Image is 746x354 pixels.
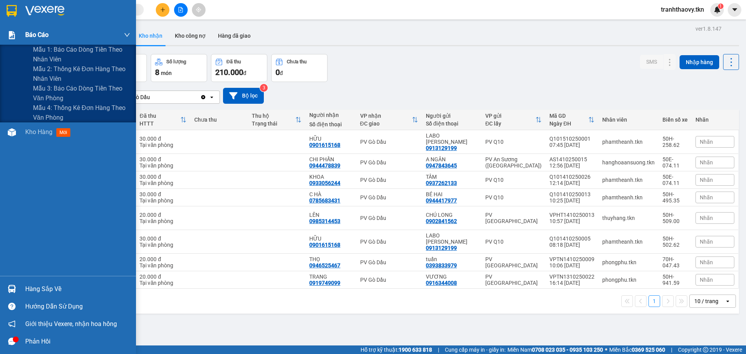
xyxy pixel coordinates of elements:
strong: 0708 023 035 - 0935 103 250 [532,347,603,353]
div: Q101410250005 [549,235,594,242]
div: 0901615168 [309,142,340,148]
span: món [161,70,172,76]
div: Phản hồi [25,336,130,347]
div: 30.000 đ [139,191,186,197]
span: đ [243,70,246,76]
div: PV Q10 [485,177,542,183]
div: VPTN1310250022 [549,274,594,280]
div: Số điện thoại [426,120,478,127]
span: | [438,345,439,354]
div: PV Gò Dầu [360,259,418,265]
div: thuyhang.tkn [602,215,655,221]
div: phamtheanh.tkn [602,194,655,201]
div: Số lượng [166,59,186,65]
div: 70H-047.43 [662,256,688,269]
div: 0985314453 [309,218,340,224]
div: THỌ [309,256,352,262]
div: 0785683431 [309,197,340,204]
div: 30.000 đ [139,136,186,142]
div: phamtheanh.tkn [602,139,655,145]
div: 20.000 đ [139,256,186,262]
svg: Clear value [200,94,206,100]
span: Cung cấp máy in - giấy in: [445,345,505,354]
div: Chưa thu [287,59,307,65]
div: 10:25 [DATE] [549,197,594,204]
div: PV Q10 [485,194,542,201]
div: 0913129199 [426,245,457,251]
div: Biển số xe [662,117,688,123]
button: plus [156,3,169,17]
button: SMS [640,55,663,69]
div: 07:45 [DATE] [549,142,594,148]
span: down [124,32,130,38]
div: Tại văn phòng [139,262,186,269]
div: 12:14 [DATE] [549,180,594,186]
div: tuấn [426,256,478,262]
div: phamtheanh.tkn [602,177,655,183]
div: HỮU [309,235,352,242]
img: warehouse-icon [8,128,16,136]
div: BÉ HAI [426,191,478,197]
div: Số điện thoại [309,121,352,127]
span: Mẫu 4: Thống kê đơn hàng theo văn phòng [33,103,130,122]
div: Người gửi [426,113,478,119]
div: Tại văn phòng [139,180,186,186]
button: Hàng đã giao [212,26,257,45]
div: 0913129199 [426,145,457,151]
button: Đã thu210.000đ [211,54,267,82]
span: Nhãn [700,139,713,145]
span: Giới thiệu Vexere, nhận hoa hồng [25,319,117,329]
div: Tại văn phòng [139,242,186,248]
div: 30.000 đ [139,235,186,242]
div: 0933056244 [309,180,340,186]
th: Toggle SortBy [481,110,546,130]
div: PV Gò Dầu [360,177,418,183]
div: 0946525467 [309,262,340,269]
div: TÂM [426,174,478,180]
button: caret-down [728,3,741,17]
button: Kho công nợ [169,26,212,45]
span: Nhãn [700,159,713,166]
div: A NGÂN [426,156,478,162]
div: 0944417977 [426,197,457,204]
div: Đã thu [227,59,241,65]
div: PV Gò Dầu [360,139,418,145]
div: 0944478839 [309,162,340,169]
div: VP nhận [360,113,412,119]
div: ĐC giao [360,120,412,127]
div: 0916344008 [426,280,457,286]
div: ĐC lấy [485,120,535,127]
div: Q101410250026 [549,174,594,180]
sup: 3 [260,84,268,92]
div: Q101410250013 [549,191,594,197]
span: aim [196,7,201,12]
span: Báo cáo [25,30,49,40]
div: Hướng dẫn sử dụng [25,301,130,312]
span: copyright [703,347,708,352]
span: phone [10,56,16,63]
div: PV Gò Dầu [360,194,418,201]
div: PV [GEOGRAPHIC_DATA] [485,256,542,269]
li: 20 QL22, Ấp [GEOGRAPHIC_DATA], [GEOGRAPHIC_DATA], [GEOGRAPHIC_DATA] (kế spa [GEOGRAPHIC_DATA]) [10,23,152,54]
div: Nhân viên [602,117,655,123]
div: Tại văn phòng [139,197,186,204]
div: PV An Sương ([GEOGRAPHIC_DATA]) [485,156,542,169]
div: Tại văn phòng [139,280,186,286]
span: message [8,338,16,345]
div: 08:18 [DATE] [549,242,594,248]
span: mới [56,128,70,137]
span: file-add [178,7,183,12]
div: ver 1.8.147 [695,24,722,33]
strong: 0369 525 060 [632,347,665,353]
span: Mẫu 1: Báo cáo dòng tiền theo nhân viên [33,45,130,64]
span: 210.000 [215,68,243,77]
th: Toggle SortBy [546,110,598,130]
div: Trạng thái [252,120,295,127]
div: Người nhận [309,112,352,118]
span: tranhthaovy.tkn [655,5,710,14]
div: PV Gò Dầu [360,215,418,221]
button: Nhập hàng [680,55,719,69]
button: Bộ lọc [223,88,264,104]
span: 1 [719,3,722,9]
span: đ [280,70,283,76]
